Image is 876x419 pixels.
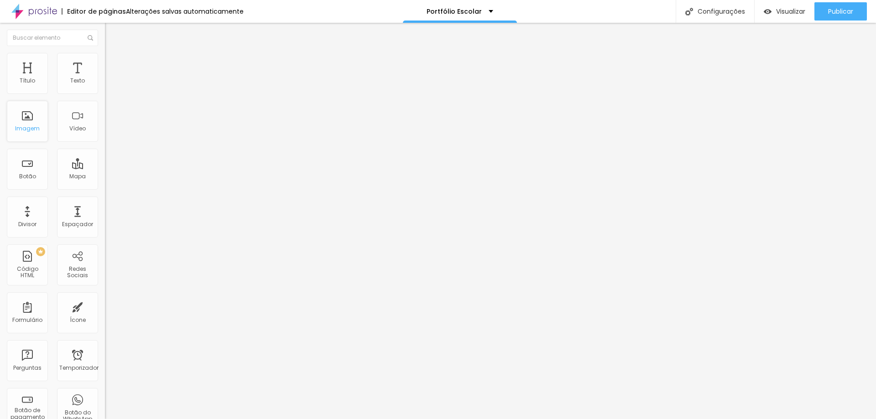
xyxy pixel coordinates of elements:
font: Texto [70,77,85,84]
img: Ícone [685,8,693,16]
font: Perguntas [13,364,42,372]
button: Visualizar [755,2,814,21]
font: Visualizar [776,7,805,16]
iframe: Editor [105,23,876,419]
img: view-1.svg [764,8,772,16]
img: Ícone [88,35,93,41]
font: Configurações [698,7,745,16]
font: Código HTML [17,265,38,279]
font: Redes Sociais [67,265,88,279]
input: Buscar elemento [7,30,98,46]
font: Editor de páginas [67,7,126,16]
font: Divisor [18,220,36,228]
font: Título [20,77,35,84]
font: Mapa [69,172,86,180]
font: Publicar [828,7,853,16]
font: Formulário [12,316,42,324]
font: Temporizador [59,364,99,372]
font: Botão [19,172,36,180]
font: Espaçador [62,220,93,228]
font: Vídeo [69,124,86,132]
font: Ícone [70,316,86,324]
button: Publicar [814,2,867,21]
font: Alterações salvas automaticamente [126,7,244,16]
font: Imagem [15,124,40,132]
font: Portfólio Escolar [427,7,482,16]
